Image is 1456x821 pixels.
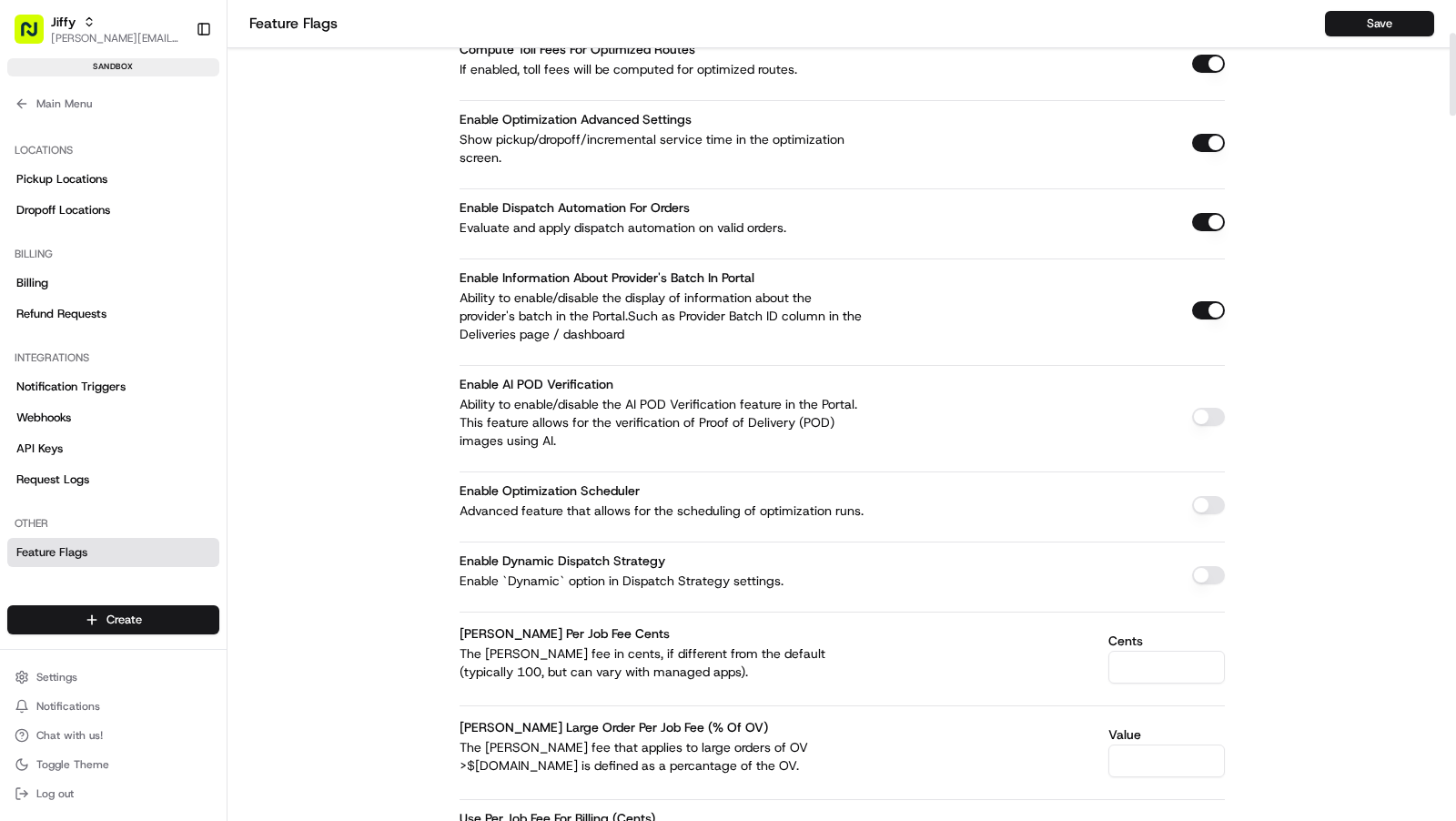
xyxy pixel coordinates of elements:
[36,699,100,714] span: Notifications
[51,13,76,31] button: Jiffy
[460,60,869,78] p: If enabled, toll fees will be computed for optimized routes.
[106,612,142,628] span: Create
[161,330,198,345] span: [DATE]
[36,728,103,743] span: Chat with us!
[460,738,869,775] p: The [PERSON_NAME] fee that applies to large orders of OV >$[DOMAIN_NAME] is defined as a percanta...
[7,372,219,401] a: Notification Triggers
[16,171,107,188] span: Pickup Locations
[7,269,219,298] a: Billing
[7,403,219,432] a: Webhooks
[7,752,219,777] button: Toggle Theme
[16,410,71,426] span: Webhooks
[18,236,116,250] div: Past conversations
[7,91,219,117] button: Main Menu
[16,441,63,457] span: API Keys
[147,399,299,431] a: 💻API Documentation
[460,269,754,286] label: Enable Information about Provider's Batch in Portal
[309,178,331,200] button: Start new chat
[18,17,55,54] img: Nash
[119,281,157,296] span: [DATE]
[460,644,869,681] p: The [PERSON_NAME] fee in cents, if different from the default (typically 100, but can vary with m...
[249,13,1325,35] h1: Feature Flags
[7,434,219,463] a: API Keys
[154,408,168,422] div: 💻
[16,275,48,291] span: Billing
[460,502,869,520] p: Advanced feature that allows for the scheduling of optimization runs.
[7,664,219,690] button: Settings
[460,41,695,57] label: Compute toll fees for optimized routes
[460,111,692,127] label: Enable Optimization Advanced Settings
[16,544,87,561] span: Feature Flags
[7,239,219,269] div: Billing
[7,165,219,194] a: Pickup Locations
[460,482,640,499] label: Enable Optimization Scheduler
[460,395,869,450] p: Ability to enable/disable the AI POD Verification feature in the Portal. This feature allows for ...
[460,218,869,237] p: Evaluate and apply dispatch automation on valid orders.
[11,399,147,431] a: 📗Knowledge Base
[7,343,219,372] div: Integrations
[56,330,147,345] span: [PERSON_NAME]
[460,376,613,392] label: Enable AI POD Verification
[282,232,331,254] button: See all
[460,130,869,167] p: Show pickup/dropoff/incremental service time in the optimization screen.
[16,202,110,218] span: Dropoff Locations
[82,191,250,206] div: We're available if you need us!
[181,451,220,464] span: Pylon
[460,572,869,590] p: Enable `Dynamic` option in Dispatch Strategy settings.
[7,694,219,719] button: Notifications
[7,538,219,567] a: Feature Flags
[151,330,157,345] span: •
[460,289,869,343] p: Ability to enable/disable the display of information about the provider's batch in the Portal.Suc...
[128,450,220,464] a: Powered byPylon
[7,605,219,634] button: Create
[7,299,219,329] a: Refund Requests
[460,625,670,642] label: [PERSON_NAME] Per Job Fee Cents
[172,406,292,424] span: API Documentation
[82,173,298,191] div: Start new chat
[36,786,74,801] span: Log out
[1108,634,1225,647] label: Cents
[18,173,51,206] img: 1736555255976-a54dd68f-1ca7-489b-9aae-adbdc363a1c4
[36,96,92,111] span: Main Menu
[16,306,106,322] span: Refund Requests
[460,719,768,735] label: [PERSON_NAME] Large Order Per Job Fee (% of OV)
[7,723,219,748] button: Chat with us!
[109,281,116,296] span: •
[1108,728,1225,741] label: Value
[18,408,33,422] div: 📗
[460,199,690,216] label: Enable Dispatch Automation for Orders
[7,509,219,538] div: Other
[36,406,139,424] span: Knowledge Base
[7,196,219,225] a: Dropoff Locations
[51,31,181,46] button: [PERSON_NAME][EMAIL_ADDRESS][DOMAIN_NAME]
[38,173,71,206] img: 1738778727109-b901c2ba-d612-49f7-a14d-d897ce62d23f
[7,781,219,806] button: Log out
[56,281,106,296] span: unihopllc
[7,7,188,51] button: Jiffy[PERSON_NAME][EMAIL_ADDRESS][DOMAIN_NAME]
[18,313,47,342] img: Charles Folsom
[16,471,89,488] span: Request Logs
[1325,11,1434,36] button: Save
[18,264,47,293] img: unihopllc
[18,72,331,101] p: Welcome 👋
[16,379,126,395] span: Notification Triggers
[47,117,300,136] input: Clear
[7,465,219,494] a: Request Logs
[36,670,77,684] span: Settings
[7,136,219,165] div: Locations
[7,58,219,76] div: sandbox
[460,552,665,569] label: Enable Dynamic Dispatch Strategy
[36,757,109,772] span: Toggle Theme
